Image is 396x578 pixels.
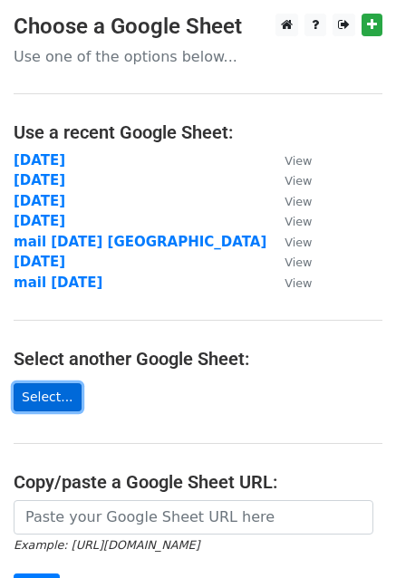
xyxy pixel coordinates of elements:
[14,383,82,411] a: Select...
[285,255,312,269] small: View
[266,254,312,270] a: View
[285,236,312,249] small: View
[14,500,373,535] input: Paste your Google Sheet URL here
[285,174,312,188] small: View
[266,152,312,169] a: View
[285,215,312,228] small: View
[266,172,312,188] a: View
[14,254,65,270] a: [DATE]
[14,152,65,169] a: [DATE]
[14,193,65,209] a: [DATE]
[266,234,312,250] a: View
[266,275,312,291] a: View
[14,348,382,370] h4: Select another Google Sheet:
[14,234,266,250] a: mail [DATE] [GEOGRAPHIC_DATA]
[285,195,312,208] small: View
[14,213,65,229] a: [DATE]
[305,491,396,578] iframe: Chat Widget
[14,172,65,188] a: [DATE]
[14,47,382,66] p: Use one of the options below...
[266,213,312,229] a: View
[14,121,382,143] h4: Use a recent Google Sheet:
[266,193,312,209] a: View
[14,538,199,552] small: Example: [URL][DOMAIN_NAME]
[14,14,382,40] h3: Choose a Google Sheet
[14,471,382,493] h4: Copy/paste a Google Sheet URL:
[285,276,312,290] small: View
[285,154,312,168] small: View
[14,275,102,291] a: mail [DATE]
